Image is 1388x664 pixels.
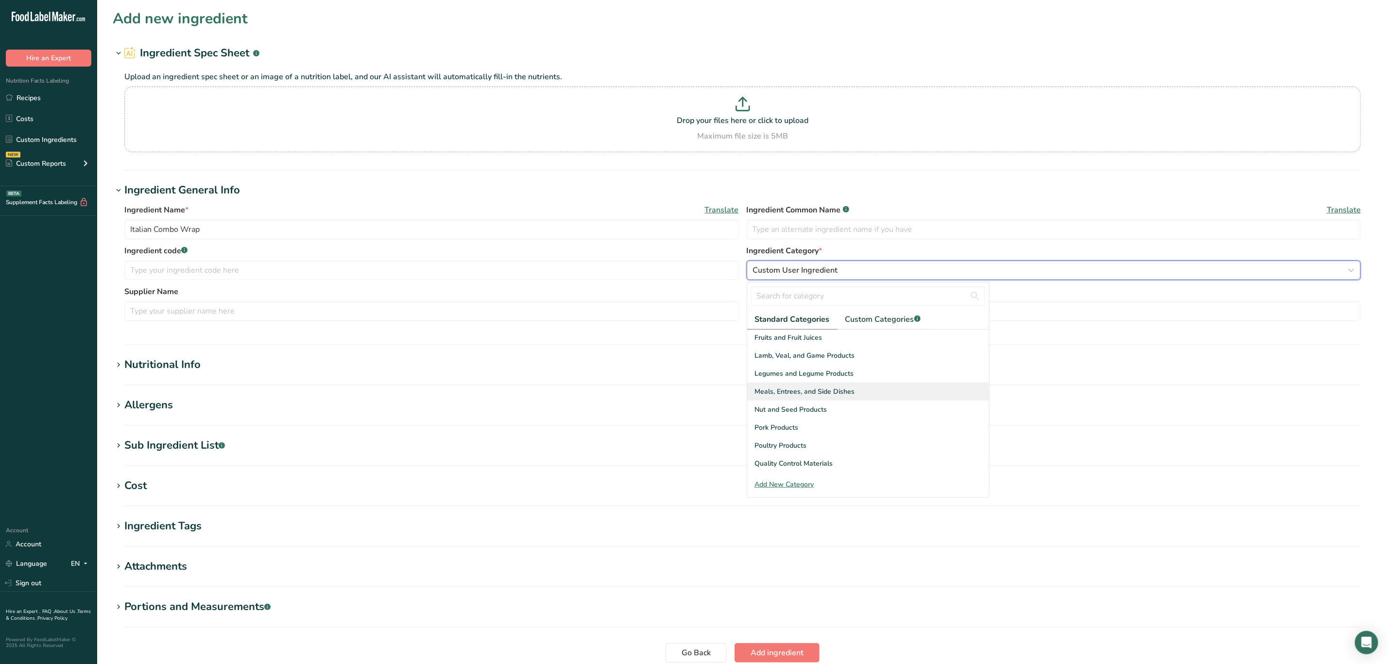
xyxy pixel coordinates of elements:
button: Custom User Ingredient [747,261,1361,280]
input: Type your supplier code here [747,301,1361,321]
div: BETA [6,191,21,196]
div: Add New Category [747,479,989,489]
h2: Ingredient Spec Sheet [124,45,259,61]
p: Upload an ingredient spec sheet or an image of a nutrition label, and our AI assistant will autom... [124,71,1361,83]
span: Standard Categories [755,314,830,325]
label: Supplier Code [747,286,1361,297]
div: Allergens [124,397,173,413]
span: Custom Categories [845,314,921,325]
div: Nutritional Info [124,357,201,373]
div: Open Intercom Messenger [1355,631,1378,654]
span: Ingredient Common Name [747,204,849,216]
div: NEW [6,152,20,157]
div: Cost [124,478,147,494]
span: Quality Control Materials [755,458,833,469]
input: Type your ingredient name here [124,220,739,239]
label: Ingredient Category [747,245,1361,257]
a: Hire an Expert . [6,608,40,615]
span: Lamb, Veal, and Game Products [755,350,855,361]
label: Ingredient code [124,245,739,257]
input: Type an alternate ingredient name if you have [747,220,1361,239]
span: Meals, Entrees, and Side Dishes [755,386,855,397]
span: Fruits and Fruit Juices [755,332,823,343]
a: About Us . [54,608,77,615]
input: Type your supplier name here [124,301,739,321]
span: Translate [705,204,739,216]
div: Powered By FoodLabelMaker © 2025 All Rights Reserved [6,637,91,648]
div: Custom Reports [6,158,66,169]
p: Drop your files here or click to upload [127,115,1358,126]
input: Search for category [751,286,985,306]
a: Terms & Conditions . [6,608,91,622]
div: Portions and Measurements [124,599,271,615]
span: Add ingredient [751,647,804,659]
input: Type your ingredient code here [124,261,739,280]
a: Language [6,555,47,572]
span: Legumes and Legume Products [755,368,854,379]
div: Ingredient General Info [124,182,240,198]
span: Go Back [682,647,711,659]
a: Privacy Policy [37,615,68,622]
span: Custom User Ingredient [753,264,838,276]
button: Go Back [666,643,727,663]
button: Hire an Expert [6,50,91,67]
h1: Add new ingredient [113,8,248,30]
div: Attachments [124,559,187,575]
span: Ingredient Name [124,204,188,216]
div: Maximum file size is 5MB [127,130,1358,142]
label: Supplier Name [124,286,739,297]
button: Add ingredient [735,643,820,663]
a: FAQ . [42,608,54,615]
span: Poultry Products [755,440,807,451]
div: Ingredient Tags [124,518,202,534]
span: Pork Products [755,422,799,433]
div: Sub Ingredient List [124,437,225,454]
span: Nut and Seed Products [755,404,827,415]
span: Translate [1327,204,1361,216]
div: EN [71,558,91,570]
